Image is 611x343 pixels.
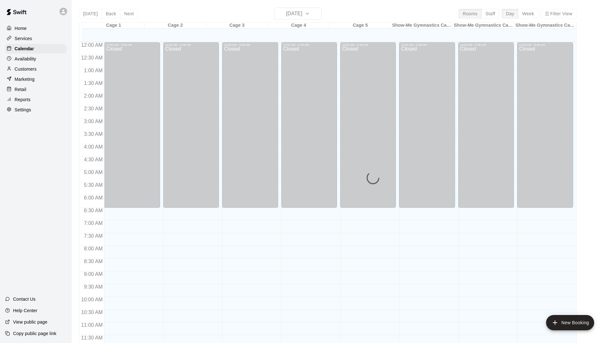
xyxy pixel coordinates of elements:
[15,25,27,31] p: Home
[5,34,67,43] a: Services
[206,23,268,29] div: Cage 3
[165,43,217,46] div: 12:00 AM – 6:30 AM
[80,322,104,328] span: 11:00 AM
[15,86,26,93] p: Retail
[342,43,394,46] div: 12:00 AM – 6:30 AM
[82,144,104,150] span: 4:00 AM
[515,23,576,29] div: Show-Me Gymnastics Cage 3
[15,76,35,82] p: Marketing
[80,55,104,60] span: 12:30 AM
[13,319,47,325] p: View public page
[453,23,515,29] div: Show-Me Gymnastics Cage 2
[281,42,337,208] div: 12:00 AM – 6:30 AM: Closed
[5,24,67,33] a: Home
[82,220,104,226] span: 7:00 AM
[13,296,36,302] p: Contact Us
[82,93,104,99] span: 2:00 AM
[519,46,571,210] div: Closed
[106,46,158,210] div: Closed
[82,195,104,200] span: 6:00 AM
[342,46,394,210] div: Closed
[268,23,329,29] div: Cage 4
[83,23,144,29] div: Cage 1
[13,330,56,337] p: Copy public page link
[82,259,104,264] span: 8:30 AM
[5,95,67,104] a: Reports
[82,106,104,111] span: 2:30 AM
[82,119,104,124] span: 3:00 AM
[401,46,453,210] div: Closed
[460,43,512,46] div: 12:00 AM – 6:30 AM
[104,42,160,208] div: 12:00 AM – 6:30 AM: Closed
[80,297,104,302] span: 10:00 AM
[82,80,104,86] span: 1:30 AM
[283,43,335,46] div: 12:00 AM – 6:30 AM
[401,43,453,46] div: 12:00 AM – 6:30 AM
[5,105,67,115] a: Settings
[15,56,36,62] p: Availability
[82,271,104,277] span: 9:00 AM
[15,35,32,42] p: Services
[80,42,104,48] span: 12:00 AM
[13,307,37,314] p: Help Center
[222,42,278,208] div: 12:00 AM – 6:30 AM: Closed
[391,23,453,29] div: Show-Me Gymnastics Cage 1
[82,284,104,290] span: 9:30 AM
[224,43,276,46] div: 12:00 AM – 6:30 AM
[458,42,514,208] div: 12:00 AM – 6:30 AM: Closed
[15,66,37,72] p: Customers
[329,23,391,29] div: Cage 5
[82,170,104,175] span: 5:00 AM
[165,46,217,210] div: Closed
[283,46,335,210] div: Closed
[517,42,573,208] div: 12:00 AM – 6:30 AM: Closed
[82,131,104,137] span: 3:30 AM
[15,96,31,103] p: Reports
[15,107,31,113] p: Settings
[519,43,571,46] div: 12:00 AM – 6:30 AM
[144,23,206,29] div: Cage 2
[82,68,104,73] span: 1:00 AM
[224,46,276,210] div: Closed
[82,246,104,251] span: 8:00 AM
[82,208,104,213] span: 6:30 AM
[460,46,512,210] div: Closed
[82,182,104,188] span: 5:30 AM
[399,42,455,208] div: 12:00 AM – 6:30 AM: Closed
[106,43,158,46] div: 12:00 AM – 6:30 AM
[5,54,67,64] a: Availability
[5,64,67,74] a: Customers
[80,335,104,340] span: 11:30 AM
[80,310,104,315] span: 10:30 AM
[82,157,104,162] span: 4:30 AM
[340,42,396,208] div: 12:00 AM – 6:30 AM: Closed
[82,233,104,239] span: 7:30 AM
[5,74,67,84] a: Marketing
[15,45,34,52] p: Calendar
[5,44,67,53] a: Calendar
[163,42,219,208] div: 12:00 AM – 6:30 AM: Closed
[5,85,67,94] a: Retail
[546,315,594,330] button: add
